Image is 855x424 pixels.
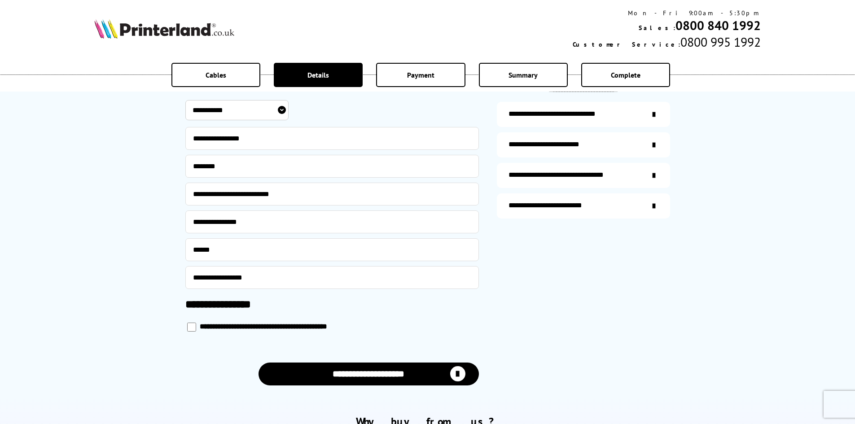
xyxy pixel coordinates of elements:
span: 0800 995 1992 [680,34,761,50]
a: additional-ink [497,102,670,127]
span: Complete [611,70,640,79]
img: Printerland Logo [94,19,234,39]
span: Customer Service: [573,40,680,48]
a: items-arrive [497,132,670,157]
span: Payment [407,70,434,79]
a: 0800 840 1992 [675,17,761,34]
a: secure-website [497,193,670,219]
span: Cables [206,70,226,79]
span: Details [307,70,329,79]
div: Mon - Fri 9:00am - 5:30pm [573,9,761,17]
span: Summary [509,70,538,79]
span: Sales: [639,24,675,32]
a: additional-cables [497,163,670,188]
